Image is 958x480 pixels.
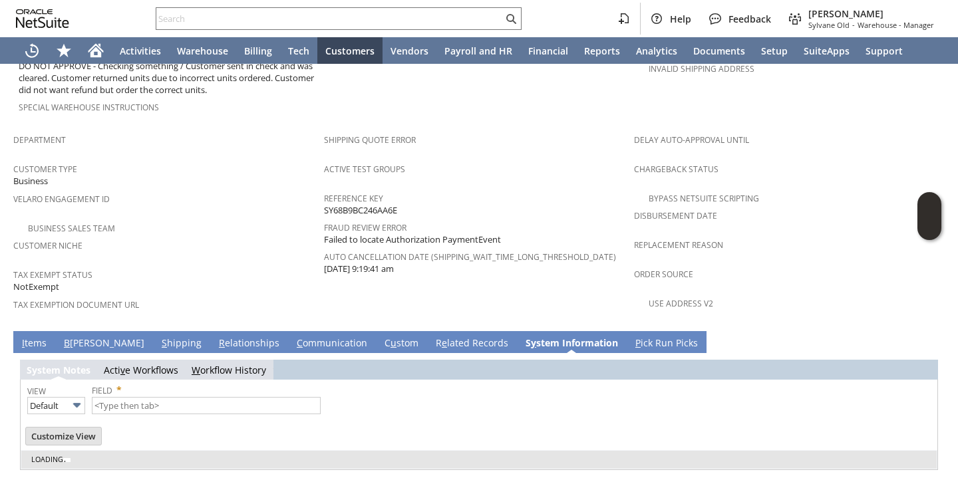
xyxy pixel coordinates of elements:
a: Setup [753,37,796,64]
a: Related Records [432,336,512,351]
a: Special Warehouse Instructions [19,102,159,113]
span: S [162,336,167,349]
a: System Notes [27,364,90,376]
span: SY68B9BC246AA6E [324,204,397,217]
a: Customers [317,37,383,64]
a: Warehouse [169,37,236,64]
span: - [852,20,855,30]
span: y [531,336,536,349]
a: Relationships [216,336,283,351]
a: Customer Niche [13,240,82,251]
td: Loading [21,451,937,469]
a: Velaro Engagement ID [13,193,110,205]
a: Customer Type [13,164,77,175]
input: Search [156,11,503,27]
a: Billing [236,37,280,64]
span: [DATE] 9:19:41 am [324,263,394,275]
a: Auto Cancellation Date (shipping_wait_time_long_threshold_date) [324,251,616,263]
a: Unrolled view on [921,334,937,350]
a: Items [19,336,50,351]
span: Oracle Guided Learning Widget. To move around, please hold and drag [917,217,941,241]
div: Shortcuts [48,37,80,64]
span: e [442,336,447,349]
a: Replacement reason [634,239,723,251]
a: Vendors [383,37,436,64]
span: Failed to locate Authorization PaymentEvent [324,233,501,246]
a: Custom [381,336,422,351]
a: B[PERSON_NAME] [61,336,148,351]
a: Invalid Shipping Address [649,63,754,74]
span: Analytics [636,45,677,57]
a: Shipping [158,336,205,351]
a: Payroll and HR [436,37,520,64]
span: Help [670,13,691,25]
span: Documents [693,45,745,57]
svg: Shortcuts [56,43,72,59]
a: Tax Exemption Document URL [13,299,139,310]
a: Active Workflows [104,364,178,376]
a: Department [13,134,66,146]
a: Disbursement Date [634,210,717,221]
a: Reports [576,37,628,64]
a: Support [858,37,911,64]
span: I [22,336,25,349]
a: Bypass NetSuite Scripting [649,193,759,204]
span: Sylvane Old [808,20,850,30]
span: P [635,336,641,349]
span: Feedback [728,13,771,25]
span: SuiteApps [804,45,850,57]
a: Field [92,385,112,396]
span: Activities [120,45,161,57]
span: Warehouse [177,45,228,57]
span: Financial [528,45,568,57]
svg: Search [503,11,519,27]
span: Billing [244,45,272,57]
a: Fraud Review Error [324,222,406,233]
input: <Type then tab> [92,397,321,414]
span: DO NOT APPROVE - Checking something / Customer sent in check and was cleared. Customer returned u... [19,60,317,96]
a: SuiteApps [796,37,858,64]
span: Support [866,45,903,57]
span: C [297,336,303,349]
a: Tech [280,37,317,64]
span: Reports [584,45,620,57]
span: R [219,336,225,349]
a: Recent Records [16,37,48,64]
a: Reference Key [324,193,383,204]
a: View [27,386,46,397]
a: Activities [112,37,169,64]
a: Shipping Quote Error [324,134,416,146]
span: B [64,336,70,349]
span: [PERSON_NAME] [808,7,934,20]
a: Use Address V2 [649,298,713,309]
a: Home [80,37,112,64]
a: Analytics [628,37,685,64]
a: Workflow History [192,364,266,376]
span: Tech [288,45,309,57]
span: Warehouse - Manager [858,20,934,30]
input: Default [27,397,85,414]
span: Customers [325,45,375,57]
svg: Home [88,43,104,59]
span: u [391,336,397,349]
a: Business Sales Team [28,223,115,234]
span: W [192,364,200,376]
a: Tax Exempt Status [13,269,92,281]
a: Pick Run Picks [632,336,701,351]
svg: logo [16,9,69,28]
a: Delay Auto-Approval Until [634,134,749,146]
span: Business [13,175,48,187]
svg: Recent Records [24,43,40,59]
span: Setup [761,45,788,57]
a: Chargeback Status [634,164,718,175]
iframe: Click here to launch Oracle Guided Learning Help Panel [917,192,941,240]
span: Vendors [391,45,428,57]
a: Financial [520,37,576,64]
a: Order Source [634,269,693,280]
img: More Options [69,398,84,413]
span: NotExempt [13,281,59,293]
span: v [120,364,125,376]
input: Customize View [26,427,101,445]
a: System Information [522,336,621,351]
span: Payroll and HR [444,45,512,57]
